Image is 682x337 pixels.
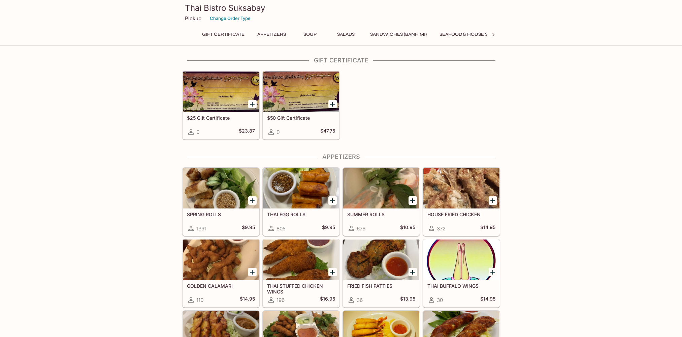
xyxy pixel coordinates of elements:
[183,240,259,280] div: GOLDEN CALAMARI
[277,297,285,303] span: 196
[248,268,257,276] button: Add GOLDEN CALAMARI
[343,239,420,307] a: FRIED FISH PATTIES36$13.95
[343,168,420,236] a: SUMMER ROLLS676$10.95
[347,283,415,289] h5: FRIED FISH PATTIES
[263,71,339,139] a: $50 Gift Certificate0$47.75
[183,71,259,139] a: $25 Gift Certificate0$23.87
[248,100,257,108] button: Add $25 Gift Certificate
[357,297,363,303] span: 36
[480,296,495,304] h5: $14.95
[185,15,201,22] p: Pickup
[320,296,335,304] h5: $16.95
[328,100,337,108] button: Add $50 Gift Certificate
[263,168,339,208] div: THAI EGG ROLLS
[489,196,497,205] button: Add HOUSE FRIED CHICKEN
[423,240,499,280] div: THAI BUFFALO WINGS
[254,30,290,39] button: Appetizers
[183,72,259,112] div: $25 Gift Certificate
[322,224,335,232] h5: $9.95
[183,239,259,307] a: GOLDEN CALAMARI110$14.95
[295,30,325,39] button: Soup
[263,168,339,236] a: THAI EGG ROLLS805$9.95
[182,57,500,64] h4: Gift Certificate
[263,72,339,112] div: $50 Gift Certificate
[437,225,446,232] span: 372
[198,30,248,39] button: Gift Certificate
[343,240,419,280] div: FRIED FISH PATTIES
[343,168,419,208] div: SUMMER ROLLS
[187,212,255,217] h5: SPRING ROLLS
[328,196,337,205] button: Add THAI EGG ROLLS
[409,196,417,205] button: Add SUMMER ROLLS
[187,283,255,289] h5: GOLDEN CALAMARI
[277,129,280,135] span: 0
[182,153,500,161] h4: Appetizers
[183,168,259,208] div: SPRING ROLLS
[248,196,257,205] button: Add SPRING ROLLS
[242,224,255,232] h5: $9.95
[366,30,430,39] button: Sandwiches (Banh Mi)
[263,239,339,307] a: THAI STUFFED CHICKEN WINGS196$16.95
[263,240,339,280] div: THAI STUFFED CHICKEN WINGS
[409,268,417,276] button: Add FRIED FISH PATTIES
[331,30,361,39] button: Salads
[489,268,497,276] button: Add THAI BUFFALO WINGS
[196,129,199,135] span: 0
[207,13,254,24] button: Change Order Type
[423,168,499,208] div: HOUSE FRIED CHICKEN
[400,224,415,232] h5: $10.95
[267,212,335,217] h5: THAI EGG ROLLS
[183,168,259,236] a: SPRING ROLLS1391$9.95
[347,212,415,217] h5: SUMMER ROLLS
[267,283,335,294] h5: THAI STUFFED CHICKEN WINGS
[240,296,255,304] h5: $14.95
[239,128,255,136] h5: $23.87
[196,297,203,303] span: 110
[400,296,415,304] h5: $13.95
[277,225,286,232] span: 805
[185,3,497,13] h3: Thai Bistro Suksabay
[437,297,443,303] span: 30
[187,115,255,121] h5: $25 Gift Certificate
[480,224,495,232] h5: $14.95
[423,239,500,307] a: THAI BUFFALO WINGS30$14.95
[267,115,335,121] h5: $50 Gift Certificate
[436,30,511,39] button: Seafood & House Specials
[427,212,495,217] h5: HOUSE FRIED CHICKEN
[196,225,206,232] span: 1391
[427,283,495,289] h5: THAI BUFFALO WINGS
[423,168,500,236] a: HOUSE FRIED CHICKEN372$14.95
[320,128,335,136] h5: $47.75
[357,225,365,232] span: 676
[328,268,337,276] button: Add THAI STUFFED CHICKEN WINGS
